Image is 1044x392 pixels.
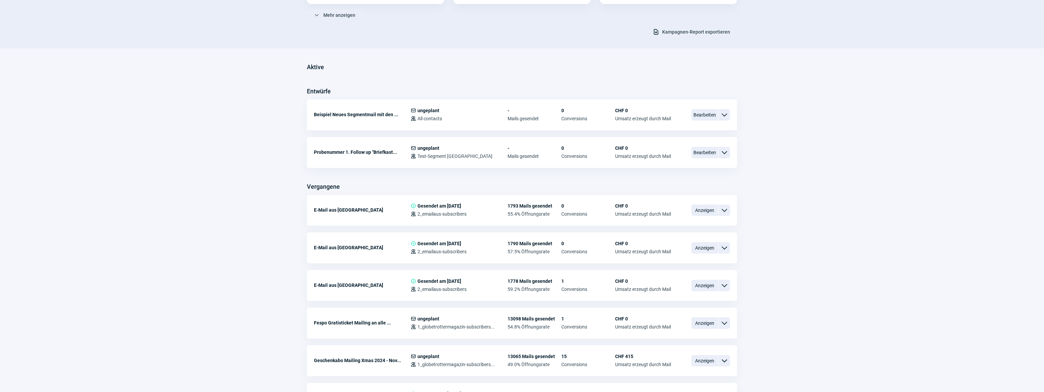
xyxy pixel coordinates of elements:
[561,287,615,292] span: Conversions
[508,362,561,367] span: 49.0% Öffnungsrate
[417,108,439,113] span: ungeplant
[307,62,324,73] h3: Aktive
[561,108,615,113] span: 0
[615,203,671,209] span: CHF 0
[417,278,461,284] span: Gesendet am [DATE]
[314,278,411,292] div: E-Mail aus [GEOGRAPHIC_DATA]
[615,324,671,330] span: Umsatz erzeugt durch Mail
[307,86,331,97] h3: Entwürfe
[508,154,561,159] span: Mails gesendet
[615,362,671,367] span: Umsatz erzeugt durch Mail
[508,211,561,217] span: 55.4% Öffnungsrate
[508,278,561,284] span: 1778 Mails gesendet
[314,241,411,254] div: E-Mail aus [GEOGRAPHIC_DATA]
[417,324,495,330] span: 1_globetrottermagazin-subscribers...
[691,280,718,291] span: Anzeigen
[417,203,461,209] span: Gesendet am [DATE]
[561,154,615,159] span: Conversions
[561,249,615,254] span: Conversions
[615,278,671,284] span: CHF 0
[561,354,615,359] span: 15
[561,362,615,367] span: Conversions
[691,147,718,158] span: Bearbeiten
[561,203,615,209] span: 0
[314,108,411,121] div: Beispiel Neues Segmentmail mit den ...
[615,287,671,292] span: Umsatz erzeugt durch Mail
[561,278,615,284] span: 1
[307,9,362,21] button: Mehr anzeigen
[508,354,561,359] span: 13065 Mails gesendet
[615,154,671,159] span: Umsatz erzeugt durch Mail
[508,116,561,121] span: Mails gesendet
[615,116,671,121] span: Umsatz erzeugt durch Mail
[314,316,411,330] div: Fespo Gratisticket Mailing an alle ...
[417,316,439,321] span: ungeplant
[561,145,615,151] span: 0
[417,362,495,367] span: 1_globetrottermagazin-subscribers...
[615,145,671,151] span: CHF 0
[561,241,615,246] span: 0
[314,203,411,217] div: E-Mail aus [GEOGRAPHIC_DATA]
[615,249,671,254] span: Umsatz erzeugt durch Mail
[691,109,718,121] span: Bearbeiten
[508,203,561,209] span: 1793 Mails gesendet
[417,241,461,246] span: Gesendet am [DATE]
[508,287,561,292] span: 59.2% Öffnungsrate
[314,145,411,159] div: Probenummer 1. Follow up "Briefkast...
[508,108,561,113] span: -
[323,10,355,20] span: Mehr anzeigen
[561,316,615,321] span: 1
[508,324,561,330] span: 54.8% Öffnungsrate
[615,241,671,246] span: CHF 0
[417,287,467,292] span: 2_emailaus-subscribers
[508,241,561,246] span: 1790 Mails gesendet
[417,211,467,217] span: 2_emailaus-subscribers
[691,317,718,329] span: Anzeigen
[662,27,730,37] span: Kampagnen-Report exportieren
[615,211,671,217] span: Umsatz erzeugt durch Mail
[417,154,492,159] span: Test-Segment [GEOGRAPHIC_DATA]
[417,116,442,121] span: All contacts
[417,354,439,359] span: ungeplant
[561,324,615,330] span: Conversions
[691,205,718,216] span: Anzeigen
[615,316,671,321] span: CHF 0
[314,354,411,367] div: Geschenkabo Mailing Xmas 2024 - Nov...
[615,354,671,359] span: CHF 415
[691,355,718,366] span: Anzeigen
[508,145,561,151] span: -
[615,108,671,113] span: CHF 0
[307,181,340,192] h3: Vergangene
[646,26,737,38] button: Kampagnen-Report exportieren
[561,116,615,121] span: Conversions
[691,242,718,254] span: Anzeigen
[561,211,615,217] span: Conversions
[508,249,561,254] span: 57.5% Öffnungsrate
[417,249,467,254] span: 2_emailaus-subscribers
[417,145,439,151] span: ungeplant
[508,316,561,321] span: 13098 Mails gesendet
